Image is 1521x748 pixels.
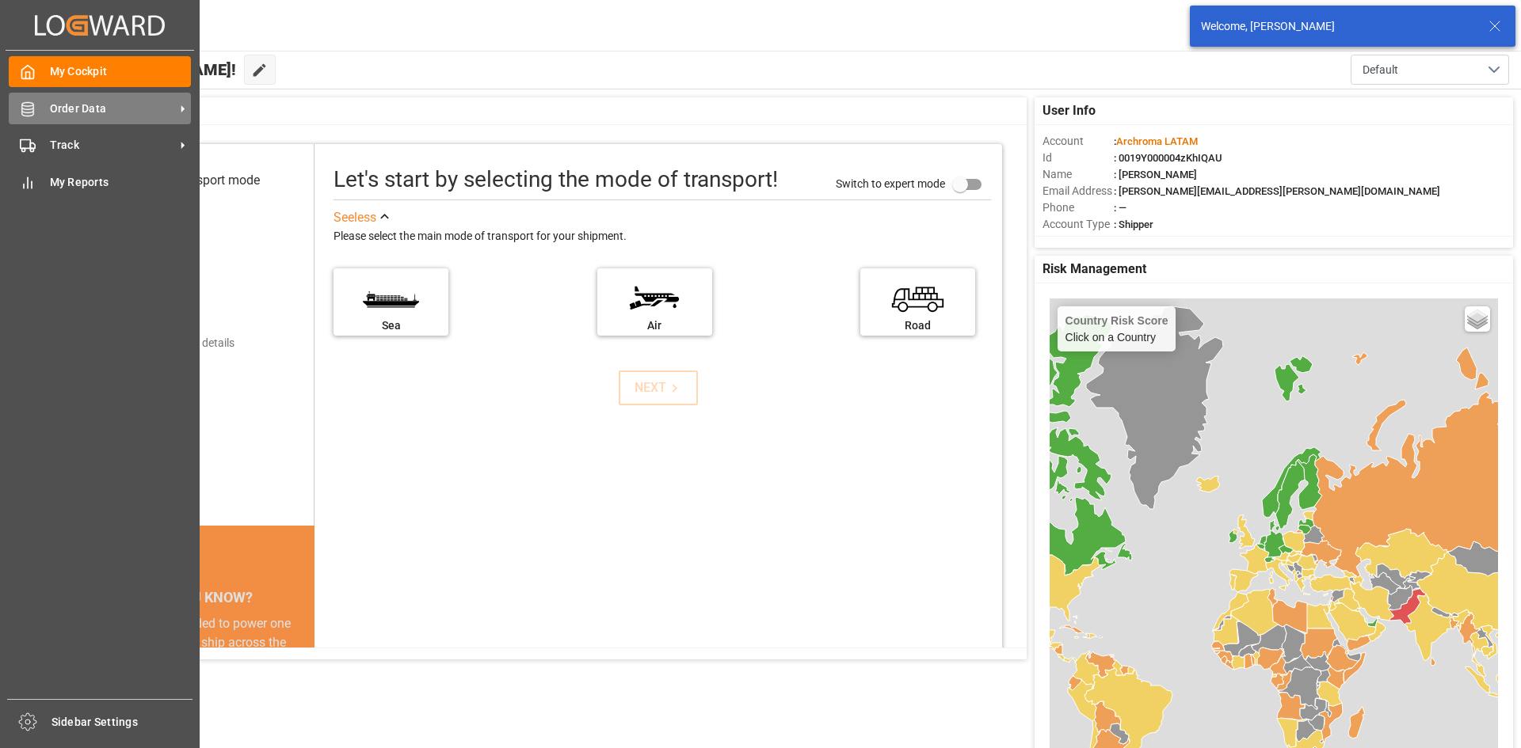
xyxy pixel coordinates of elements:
div: Let's start by selecting the mode of transport! [334,163,778,196]
div: Sea [341,317,440,334]
div: DID YOU KNOW? [86,581,314,614]
div: See less [334,208,376,227]
h4: Country Risk Score [1065,314,1168,327]
span: Order Data [50,101,175,117]
div: The energy needed to power one large container ship across the ocean in a single day is the same ... [105,614,295,728]
span: Account [1043,133,1114,150]
div: NEXT [635,378,683,397]
span: Id [1043,150,1114,166]
button: NEXT [619,370,698,405]
span: : Shipper [1114,218,1153,230]
span: Sidebar Settings [51,714,193,731]
a: My Cockpit [9,56,191,87]
span: Risk Management [1043,260,1146,279]
div: Click on a Country [1065,314,1168,344]
span: : [1114,135,1198,147]
span: Name [1043,166,1114,183]
span: My Cockpit [50,63,192,80]
a: My Reports [9,166,191,197]
span: Switch to expert mode [836,177,945,189]
span: : [PERSON_NAME] [1114,169,1197,180]
span: Track [50,137,175,154]
span: Hello [PERSON_NAME]! [66,55,236,85]
span: My Reports [50,174,192,191]
span: Email Address [1043,183,1114,199]
span: : 0019Y000004zKhIQAU [1114,152,1222,164]
span: Phone [1043,199,1114,216]
button: next slide / item [292,614,314,747]
span: User Info [1043,101,1096,120]
div: Road [868,317,967,334]
a: Layers [1465,306,1490,332]
div: Air [605,317,704,334]
span: Archroma LATAM [1116,135,1198,147]
div: Please select the main mode of transport for your shipment. [334,227,991,246]
span: : [PERSON_NAME][EMAIL_ADDRESS][PERSON_NAME][DOMAIN_NAME] [1114,185,1440,197]
span: Default [1363,62,1398,78]
span: Account Type [1043,216,1114,233]
span: : — [1114,202,1126,214]
div: Welcome, [PERSON_NAME] [1201,18,1473,35]
button: open menu [1351,55,1509,85]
